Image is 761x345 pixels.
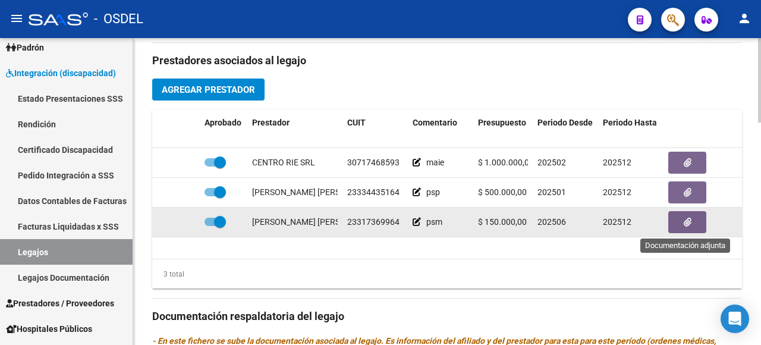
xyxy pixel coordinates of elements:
span: 202512 [603,158,631,167]
span: Hospitales Públicos [6,322,92,335]
datatable-header-cell: Presupuesto [473,110,533,149]
span: 202501 [537,187,566,197]
div: CENTRO RIE SRL [252,156,315,170]
datatable-header-cell: Periodo Hasta [598,110,663,149]
span: Presupuesto [478,118,526,127]
span: Comentario [413,118,457,127]
span: Periodo Desde [537,118,593,127]
span: Integración (discapacidad) [6,67,116,80]
span: 202512 [603,187,631,197]
datatable-header-cell: Prestador [247,110,342,149]
span: CUIT [347,118,366,127]
mat-icon: menu [10,11,24,26]
datatable-header-cell: Comentario [408,110,473,149]
div: 3 total [152,268,184,281]
div: Open Intercom Messenger [721,305,749,333]
span: Aprobado [205,118,241,127]
span: Agregar Prestador [162,84,255,95]
mat-icon: person [737,11,751,26]
span: Padrón [6,41,44,54]
span: 23317369964 [347,217,400,227]
span: Periodo Hasta [603,118,657,127]
span: 202506 [537,217,566,227]
span: 202502 [537,158,566,167]
div: [PERSON_NAME] [PERSON_NAME] [252,186,381,199]
span: psm [426,217,442,227]
span: Prestador [252,118,290,127]
span: $ 150.000,00 [478,217,527,227]
span: 23334435164 [347,187,400,197]
span: $ 500.000,00 [478,187,527,197]
datatable-header-cell: Aprobado [200,110,247,149]
span: $ 1.000.000,00 [478,158,534,167]
datatable-header-cell: CUIT [342,110,408,149]
span: Prestadores / Proveedores [6,297,114,310]
datatable-header-cell: Periodo Desde [533,110,598,149]
span: 202512 [603,217,631,227]
h3: Prestadores asociados al legajo [152,52,742,69]
div: [PERSON_NAME] [PERSON_NAME] [252,215,381,229]
span: - OSDEL [94,6,143,32]
span: psp [426,187,440,197]
span: maie [426,158,444,167]
button: Agregar Prestador [152,79,265,101]
span: 30717468593 [347,158,400,167]
h3: Documentación respaldatoria del legajo [152,308,742,325]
